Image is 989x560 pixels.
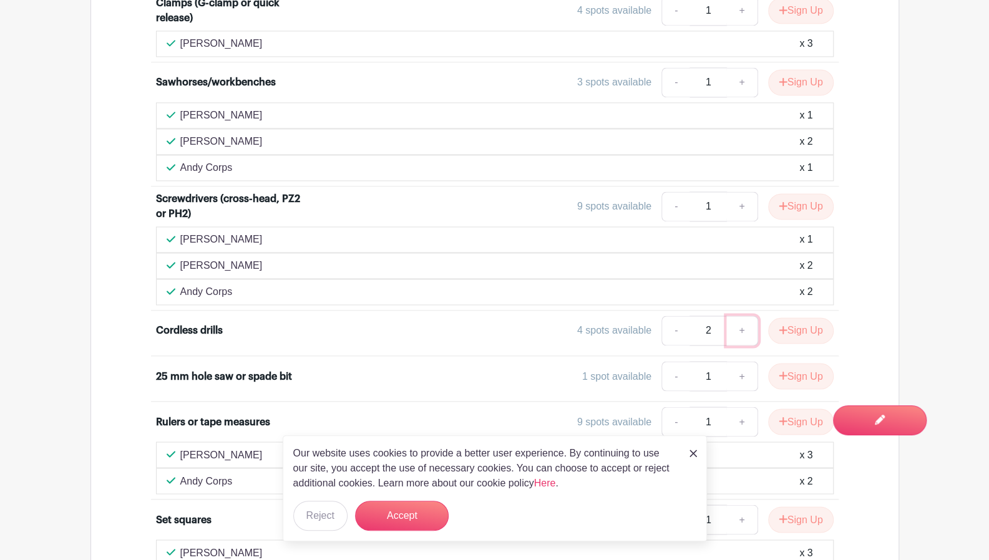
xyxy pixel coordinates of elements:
div: x 1 [799,108,812,123]
div: x 1 [799,232,812,247]
button: Sign Up [768,408,834,435]
a: + [726,316,758,345]
a: + [726,361,758,391]
button: Sign Up [768,506,834,533]
div: x 2 [799,284,812,299]
p: [PERSON_NAME] [180,36,263,51]
p: Andy Corps [180,160,233,175]
p: Our website uses cookies to provide a better user experience. By continuing to use our site, you ... [293,446,676,491]
div: Cordless drills [156,323,223,338]
p: Andy Corps [180,284,233,299]
div: x 3 [799,447,812,462]
button: Reject [293,501,348,531]
div: 9 spots available [577,414,651,429]
div: 9 spots available [577,199,651,214]
a: - [661,407,690,437]
div: x 3 [799,545,812,560]
p: [PERSON_NAME] [180,134,263,149]
button: Sign Up [768,193,834,220]
div: 4 spots available [577,323,651,338]
p: [PERSON_NAME] [180,447,263,462]
div: Rulers or tape measures [156,414,270,429]
div: x 2 [799,258,812,273]
p: [PERSON_NAME] [180,545,263,560]
button: Accept [355,501,449,531]
div: Sawhorses/workbenches [156,75,276,90]
a: + [726,504,758,534]
p: [PERSON_NAME] [180,108,263,123]
div: 3 spots available [577,75,651,90]
div: Screwdrivers (cross-head, PZ2 or PH2) [156,191,311,221]
div: x 2 [799,134,812,149]
div: x 1 [799,160,812,175]
p: Andy Corps [180,473,233,488]
img: close_button-5f87c8562297e5c2d7936805f587ecaba9071eb48480494691a3f1689db116b3.svg [689,450,697,457]
a: + [726,191,758,221]
div: Set squares [156,512,212,527]
a: + [726,407,758,437]
a: - [661,361,690,391]
div: 1 spot available [582,369,651,384]
div: x 3 [799,36,812,51]
a: - [661,191,690,221]
a: Here [534,478,556,488]
button: Sign Up [768,69,834,95]
button: Sign Up [768,317,834,344]
div: x 2 [799,473,812,488]
a: + [726,67,758,97]
div: 4 spots available [577,3,651,18]
div: 25 mm hole saw or spade bit [156,369,292,384]
a: - [661,316,690,345]
button: Sign Up [768,363,834,389]
p: [PERSON_NAME] [180,232,263,247]
p: [PERSON_NAME] [180,258,263,273]
a: - [661,67,690,97]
